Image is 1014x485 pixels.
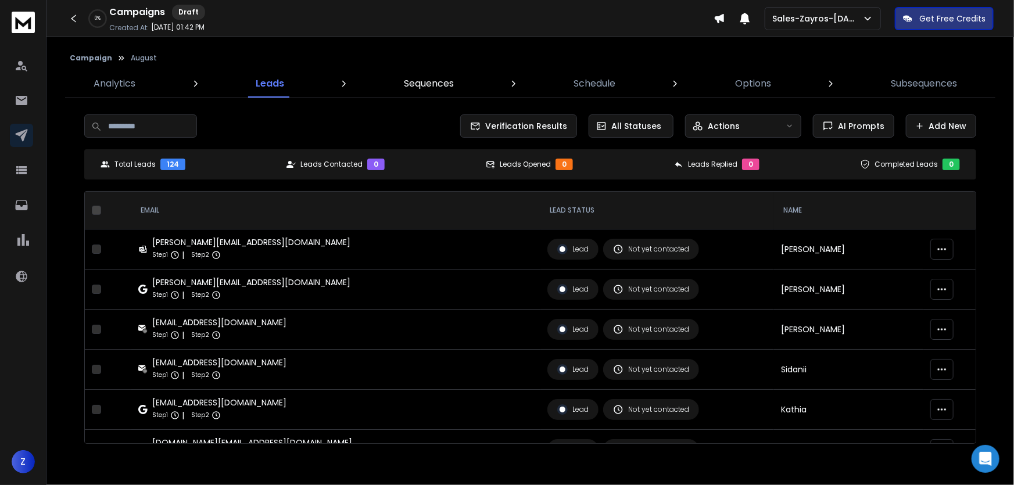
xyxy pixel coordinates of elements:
[613,404,689,415] div: Not yet contacted
[813,114,894,138] button: AI Prompts
[152,329,168,341] p: Step 1
[500,160,551,169] p: Leads Opened
[367,159,385,170] div: 0
[735,77,771,91] p: Options
[774,229,923,270] td: [PERSON_NAME]
[87,70,143,98] a: Analytics
[152,236,350,248] div: [PERSON_NAME][EMAIL_ADDRESS][DOMAIN_NAME]
[833,120,884,132] span: AI Prompts
[191,249,209,261] p: Step 2
[95,15,101,22] p: 0 %
[94,77,136,91] p: Analytics
[875,160,938,169] p: Completed Leads
[152,397,286,408] div: [EMAIL_ADDRESS][DOMAIN_NAME]
[774,390,923,430] td: Kathia
[131,53,157,63] p: August
[460,114,577,138] button: Verification Results
[152,409,168,421] p: Step 1
[12,450,35,473] button: Z
[114,160,156,169] p: Total Leads
[891,77,957,91] p: Subsequences
[12,12,35,33] img: logo
[895,7,994,30] button: Get Free Credits
[160,159,185,170] div: 124
[152,276,350,288] div: [PERSON_NAME][EMAIL_ADDRESS][DOMAIN_NAME]
[191,289,209,301] p: Step 2
[152,357,286,368] div: [EMAIL_ADDRESS][DOMAIN_NAME]
[182,289,184,301] p: |
[152,317,286,328] div: [EMAIL_ADDRESS][DOMAIN_NAME]
[172,5,205,20] div: Draft
[556,159,573,170] div: 0
[191,369,209,381] p: Step 2
[574,77,615,91] p: Schedule
[131,192,540,229] th: EMAIL
[182,249,184,261] p: |
[557,364,589,375] div: Lead
[191,409,209,421] p: Step 2
[152,289,168,301] p: Step 1
[728,70,778,98] a: Options
[613,244,689,254] div: Not yet contacted
[191,329,209,341] p: Step 2
[708,120,740,132] p: Actions
[906,114,976,138] button: Add New
[249,70,291,98] a: Leads
[182,329,184,341] p: |
[540,192,774,229] th: LEAD STATUS
[884,70,964,98] a: Subsequences
[613,364,689,375] div: Not yet contacted
[557,244,589,254] div: Lead
[972,445,999,473] div: Open Intercom Messenger
[557,284,589,294] div: Lead
[772,13,862,24] p: Sales-Zayros-[DATE]
[70,53,112,63] button: Campaign
[742,159,759,170] div: 0
[152,249,168,261] p: Step 1
[151,23,205,32] p: [DATE] 01:42 PM
[152,437,352,448] div: [DOMAIN_NAME][EMAIL_ADDRESS][DOMAIN_NAME]
[256,77,284,91] p: Leads
[774,350,923,390] td: Sidanii
[557,324,589,335] div: Lead
[774,430,923,470] td: [PERSON_NAME]
[613,324,689,335] div: Not yet contacted
[404,77,454,91] p: Sequences
[774,270,923,310] td: [PERSON_NAME]
[774,192,923,229] th: NAME
[397,70,461,98] a: Sequences
[481,120,567,132] span: Verification Results
[688,160,737,169] p: Leads Replied
[557,404,589,415] div: Lead
[613,284,689,294] div: Not yet contacted
[919,13,986,24] p: Get Free Credits
[182,369,184,381] p: |
[774,310,923,350] td: [PERSON_NAME]
[943,159,960,170] div: 0
[182,409,184,421] p: |
[567,70,622,98] a: Schedule
[109,23,149,33] p: Created At:
[109,5,165,19] h1: Campaigns
[300,160,363,169] p: Leads Contacted
[152,369,168,381] p: Step 1
[611,120,661,132] p: All Statuses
